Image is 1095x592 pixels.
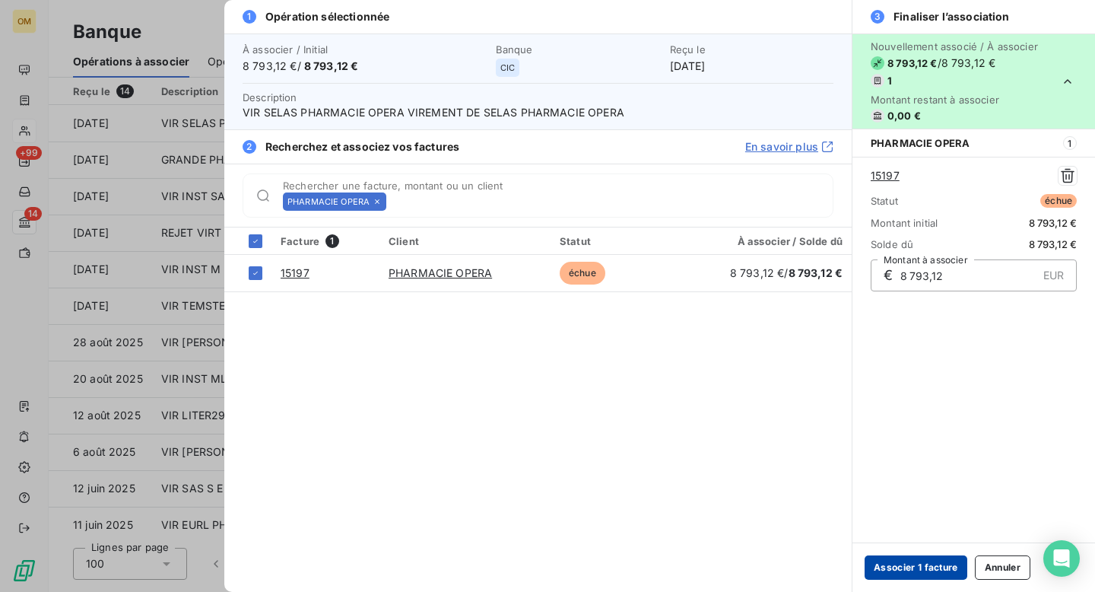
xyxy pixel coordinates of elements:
[325,234,339,248] span: 1
[887,57,938,69] span: 8 793,12 €
[871,94,1038,106] span: Montant restant à associer
[871,137,970,149] span: PHARMACIE OPERA
[871,10,884,24] span: 3
[1029,238,1078,250] span: 8 793,12 €
[975,555,1030,580] button: Annuler
[243,59,487,74] span: 8 793,12 € /
[871,195,898,207] span: Statut
[1040,194,1077,208] span: échue
[496,43,661,56] span: Banque
[243,91,297,103] span: Description
[389,266,492,279] a: PHARMACIE OPERA
[670,43,833,74] div: [DATE]
[789,266,843,279] span: 8 793,12 €
[938,56,996,71] span: / 8 793,12 €
[243,140,256,154] span: 2
[389,235,541,247] div: Client
[304,59,359,72] span: 8 793,12 €
[865,555,967,580] button: Associer 1 facture
[871,217,938,229] span: Montant initial
[265,9,389,24] span: Opération sélectionnée
[281,234,370,248] div: Facture
[871,238,913,250] span: Solde dû
[560,262,605,285] span: échue
[287,197,370,206] span: PHARMACIE OPERA
[887,75,892,87] span: 1
[871,168,900,183] a: 15197
[500,63,515,72] span: CIC
[560,235,669,247] div: Statut
[670,43,833,56] span: Reçu le
[730,266,843,279] span: 8 793,12 € /
[281,266,309,279] a: 15197
[687,235,843,247] div: À associer / Solde dû
[887,110,921,122] span: 0,00 €
[243,43,487,56] span: À associer / Initial
[745,139,833,154] a: En savoir plus
[1043,540,1080,577] div: Open Intercom Messenger
[265,139,459,154] span: Recherchez et associez vos factures
[893,9,1009,24] span: Finaliser l’association
[243,105,833,120] span: VIR SELAS PHARMACIE OPERA VIREMENT DE SELAS PHARMACIE OPERA
[1029,217,1078,229] span: 8 793,12 €
[392,194,833,209] input: placeholder
[243,10,256,24] span: 1
[871,40,1038,53] span: Nouvellement associé / À associer
[1063,136,1077,150] span: 1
